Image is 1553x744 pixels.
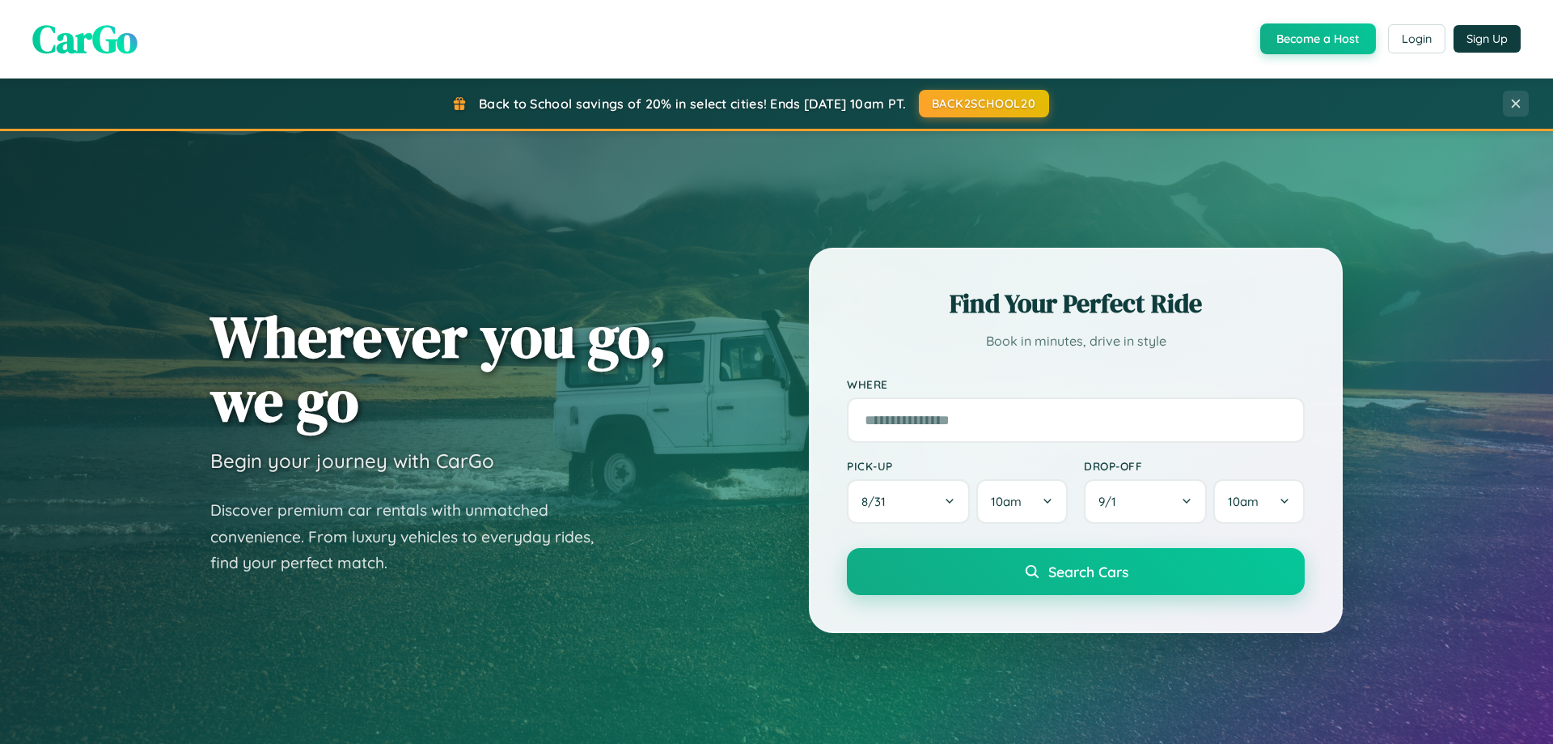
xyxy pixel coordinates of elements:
label: Where [847,377,1305,391]
h1: Wherever you go, we go [210,304,666,432]
p: Book in minutes, drive in style [847,329,1305,353]
h3: Begin your journey with CarGo [210,449,494,473]
button: 10am [976,479,1068,524]
h2: Find Your Perfect Ride [847,286,1305,321]
button: Sign Up [1454,25,1521,53]
span: 8 / 31 [861,494,894,509]
label: Pick-up [847,459,1068,473]
button: Become a Host [1260,23,1376,54]
span: Back to School savings of 20% in select cities! Ends [DATE] 10am PT. [479,96,906,112]
button: 10am [1213,479,1305,524]
button: BACK2SCHOOL20 [919,90,1049,117]
span: 10am [991,494,1022,509]
p: Discover premium car rentals with unmatched convenience. From luxury vehicles to everyday rides, ... [210,497,615,576]
button: 8/31 [847,479,970,524]
span: CarGo [32,12,138,66]
span: 9 / 1 [1098,494,1124,509]
span: Search Cars [1048,563,1128,580]
button: Login [1388,24,1445,53]
button: Search Cars [847,548,1305,595]
button: 9/1 [1084,479,1207,524]
span: 10am [1228,494,1259,509]
label: Drop-off [1084,459,1305,473]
